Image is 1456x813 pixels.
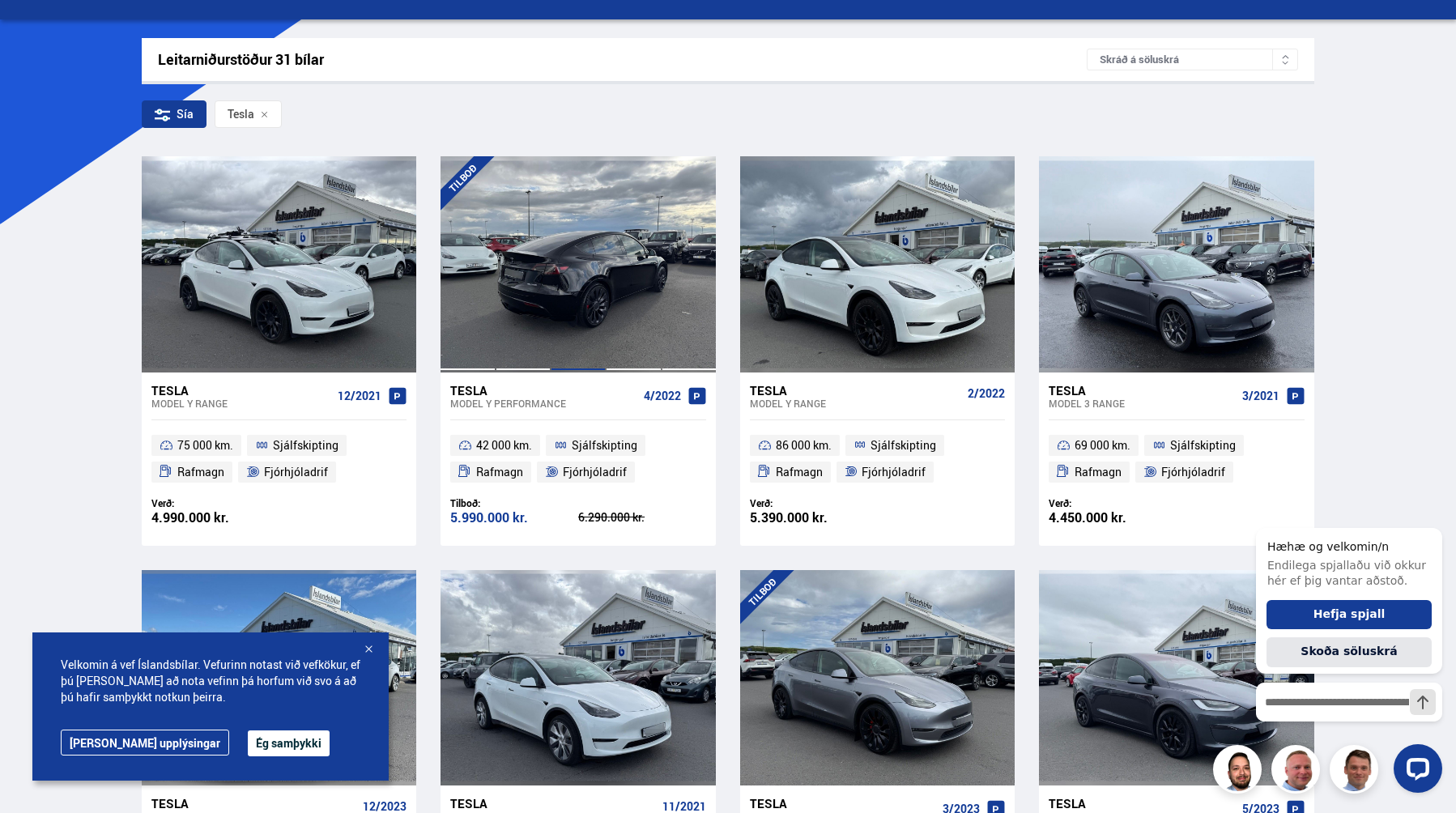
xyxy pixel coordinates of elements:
div: Tesla [750,796,936,811]
span: 12/2023 [363,800,407,813]
span: Velkomin á vef Íslandsbílar. Vefurinn notast við vefkökur, ef þú [PERSON_NAME] að nota vefinn þá ... [61,657,360,705]
div: 5.390.000 kr. [750,511,878,525]
span: 69 000 km. [1075,436,1130,455]
span: 12/2021 [338,389,381,402]
span: Rafmagn [177,462,224,482]
div: Verð: [151,497,279,509]
div: Tilboð: [450,497,578,509]
span: Sjálfskipting [273,436,338,455]
div: Verð: [1049,497,1177,509]
span: 86 000 km. [776,436,832,455]
span: Rafmagn [476,462,523,482]
span: Sjálfskipting [871,436,936,455]
div: 5.990.000 kr. [450,511,578,525]
a: Tesla Model Y PERFORMANCE 4/2022 42 000 km. Sjálfskipting Rafmagn Fjórhjóladrif Tilboð: 5.990.000... [441,372,715,546]
span: 4/2022 [644,389,681,402]
button: Ég samþykki [248,730,330,756]
div: Model 3 RANGE [1049,398,1235,409]
div: Tesla [1049,796,1235,811]
span: Fjórhjóladrif [1161,462,1225,482]
div: Tesla [750,383,961,398]
span: Rafmagn [776,462,823,482]
div: Tesla [450,796,655,811]
div: Sía [142,100,206,128]
a: Tesla Model Y RANGE 12/2021 75 000 km. Sjálfskipting Rafmagn Fjórhjóladrif Verð: 4.990.000 kr. [142,372,416,546]
span: Fjórhjóladrif [563,462,627,482]
a: [PERSON_NAME] upplýsingar [61,730,229,756]
span: Fjórhjóladrif [862,462,926,482]
a: Tesla Model 3 RANGE 3/2021 69 000 km. Sjálfskipting Rafmagn Fjórhjóladrif Verð: 4.450.000 kr. [1039,372,1313,546]
div: Model Y PERFORMANCE [450,398,636,409]
div: Leitarniðurstöður 31 bílar [158,51,1087,68]
div: Tesla [1049,383,1235,398]
div: Tesla [450,383,636,398]
div: 6.290.000 kr. [578,512,706,523]
div: Verð: [750,497,878,509]
span: Fjórhjóladrif [264,462,328,482]
span: Sjálfskipting [1170,436,1236,455]
a: Tesla Model Y RANGE 2/2022 86 000 km. Sjálfskipting Rafmagn Fjórhjóladrif Verð: 5.390.000 kr. [740,372,1015,546]
div: Tesla [151,383,331,398]
span: 11/2021 [662,800,706,813]
span: Sjálfskipting [572,436,637,455]
div: 4.990.000 kr. [151,511,279,525]
span: Rafmagn [1075,462,1122,482]
span: 42 000 km. [476,436,532,455]
span: 3/2021 [1242,389,1279,402]
div: Skráð á söluskrá [1087,49,1298,70]
iframe: LiveChat chat widget [1243,498,1449,806]
span: Tesla [228,108,254,121]
span: 2/2022 [968,387,1005,400]
img: nhp88E3Fdnt1Opn2.png [1215,747,1264,796]
div: Tesla [151,796,356,811]
div: 4.450.000 kr. [1049,511,1177,525]
div: Model Y RANGE [750,398,961,409]
div: Model Y RANGE [151,398,331,409]
span: 75 000 km. [177,436,233,455]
